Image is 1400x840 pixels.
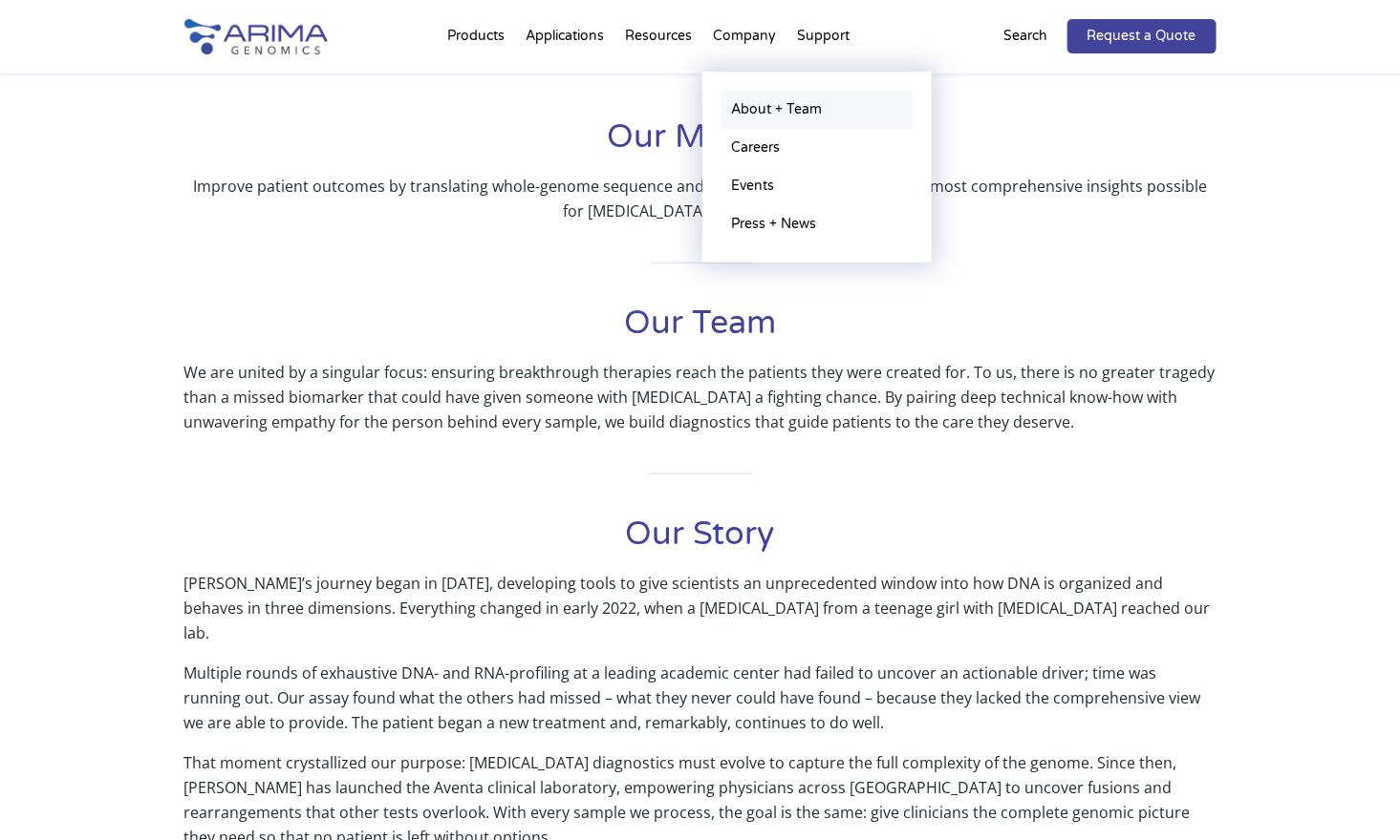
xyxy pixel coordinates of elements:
[1067,19,1217,53] a: Request a Quote
[722,205,913,243] a: Press + News
[1004,24,1048,49] p: Search
[184,115,1217,174] h1: Our Mission
[184,360,1217,434] p: We are united by a singular focus: ensuring breakthrough therapies reach the patients they were c...
[722,91,913,129] a: About + Team
[184,513,1217,571] h1: Our Story
[184,302,1217,360] h1: Our Team
[184,174,1217,223] p: Improve patient outcomes by translating whole-genome sequence and structure information into the ...
[184,19,328,54] img: Arima-Genomics-logo
[722,129,913,167] a: Careers
[722,167,913,205] a: Events
[184,661,1217,750] p: Multiple rounds of exhaustive DNA- and RNA-profiling at a leading academic center had failed to u...
[184,571,1217,661] p: [PERSON_NAME]’s journey began in [DATE], developing tools to give scientists an unprecedented win...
